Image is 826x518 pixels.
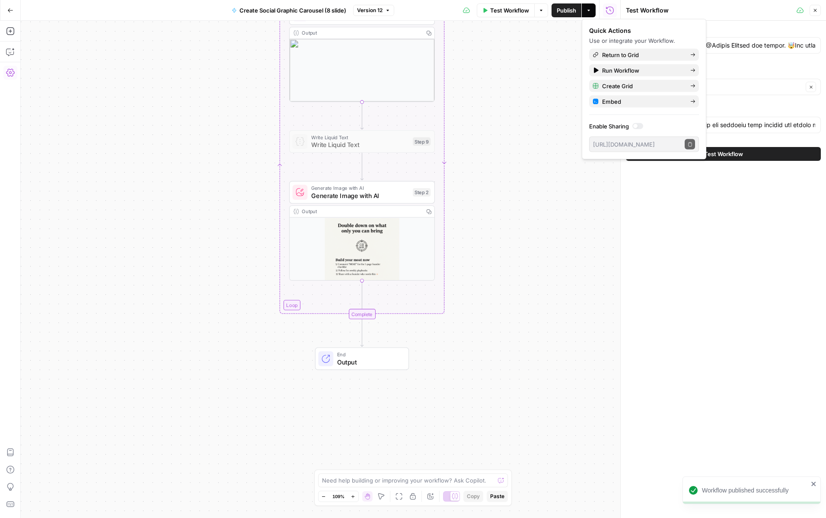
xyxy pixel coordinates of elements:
div: Output [302,29,420,36]
span: Write Liquid Text [311,140,409,150]
span: Write Liquid Text [311,134,409,141]
label: brandkit [626,67,821,76]
span: Embed [602,97,683,106]
div: LoopIterationOutput [289,2,435,102]
label: post [626,26,821,35]
img: image.png%22] [290,39,434,102]
span: Run Workflow [602,66,683,75]
div: EndOutput [289,347,435,370]
g: Edge from step_9 to step_2 [360,153,364,180]
label: Enable Sharing [589,122,699,131]
div: Workflow published successfully [702,486,808,495]
button: close [811,480,817,487]
div: Step 2 [413,188,431,197]
label: sources [626,106,821,114]
div: Quick Actions [589,26,699,35]
span: Paste [490,492,504,500]
span: Output [337,357,401,367]
input: Catalyst [631,83,803,91]
span: Version 12 [357,6,383,14]
div: Complete [349,309,376,319]
span: Return to Grid [602,51,683,59]
img: image.png [290,217,434,292]
button: Test Workflow [477,3,534,17]
span: Test Workflow [490,6,529,15]
span: Generate Image with AI [311,184,409,192]
span: Create Grid [602,82,683,90]
button: Publish [552,3,581,17]
div: Output [302,208,420,215]
span: Generate Image with AI [311,191,409,200]
button: Copy [463,491,483,502]
span: Test Workflow [704,150,743,158]
div: Generate Image with AIGenerate Image with AIStep 2Output [289,181,435,281]
span: Publish [557,6,576,15]
span: Iteration [311,12,409,22]
span: Copy [467,492,480,500]
span: End [337,351,401,358]
div: Write Liquid TextWrite Liquid TextStep 9 [289,130,435,153]
div: Step 9 [413,137,431,146]
button: Test Workflow [626,147,821,161]
button: Create Social Graphic Carousel (8 slide) [226,3,351,17]
span: Create Social Graphic Carousel (8 slide) [239,6,346,15]
span: Use or integrate your Workflow. [589,37,675,44]
button: Paste [487,491,508,502]
button: Version 12 [353,5,394,16]
g: Edge from step_3-iteration-end to end [360,319,364,346]
g: Edge from step_3 to step_9 [360,102,364,129]
span: 109% [332,493,344,500]
div: Complete [289,309,435,319]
